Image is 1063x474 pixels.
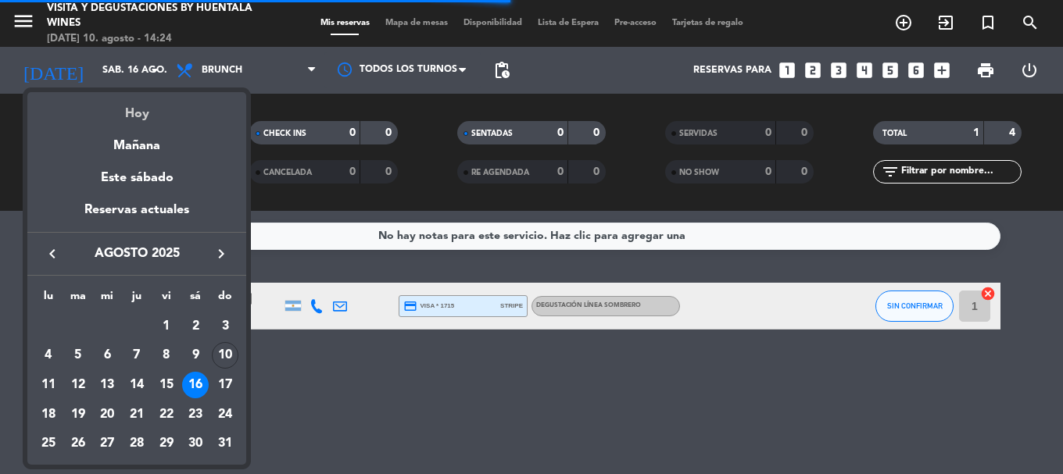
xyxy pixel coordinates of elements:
td: 29 de agosto de 2025 [152,429,181,459]
td: 25 de agosto de 2025 [34,429,63,459]
td: 19 de agosto de 2025 [63,400,93,429]
div: 12 [65,372,91,398]
div: 6 [94,342,120,369]
td: 30 de agosto de 2025 [181,429,211,459]
td: 6 de agosto de 2025 [92,341,122,371]
td: AGO. [34,312,152,341]
div: 22 [153,401,180,428]
td: 7 de agosto de 2025 [122,341,152,371]
div: Mañana [27,124,246,156]
div: 4 [35,342,62,369]
td: 21 de agosto de 2025 [122,400,152,429]
td: 20 de agosto de 2025 [92,400,122,429]
td: 18 de agosto de 2025 [34,400,63,429]
div: 17 [212,372,238,398]
td: 28 de agosto de 2025 [122,429,152,459]
div: 29 [153,431,180,458]
th: domingo [210,287,240,312]
th: sábado [181,287,211,312]
td: 26 de agosto de 2025 [63,429,93,459]
td: 24 de agosto de 2025 [210,400,240,429]
td: 3 de agosto de 2025 [210,312,240,341]
td: 16 de agosto de 2025 [181,370,211,400]
td: 14 de agosto de 2025 [122,370,152,400]
div: 28 [123,431,150,458]
td: 10 de agosto de 2025 [210,341,240,371]
div: 21 [123,401,150,428]
div: 24 [212,401,238,428]
td: 2 de agosto de 2025 [181,312,211,341]
div: 5 [65,342,91,369]
div: 7 [123,342,150,369]
td: 22 de agosto de 2025 [152,400,181,429]
div: 27 [94,431,120,458]
div: 10 [212,342,238,369]
td: 13 de agosto de 2025 [92,370,122,400]
td: 23 de agosto de 2025 [181,400,211,429]
div: 15 [153,372,180,398]
div: 3 [212,313,238,340]
td: 8 de agosto de 2025 [152,341,181,371]
div: 11 [35,372,62,398]
div: 2 [182,313,209,340]
td: 31 de agosto de 2025 [210,429,240,459]
div: 25 [35,431,62,458]
button: keyboard_arrow_left [38,244,66,264]
th: viernes [152,287,181,312]
th: jueves [122,287,152,312]
div: 13 [94,372,120,398]
td: 5 de agosto de 2025 [63,341,93,371]
i: keyboard_arrow_left [43,244,62,263]
div: Hoy [27,92,246,124]
div: 9 [182,342,209,369]
div: Reservas actuales [27,200,246,232]
div: 8 [153,342,180,369]
div: 1 [153,313,180,340]
button: keyboard_arrow_right [207,244,235,264]
td: 15 de agosto de 2025 [152,370,181,400]
td: 9 de agosto de 2025 [181,341,211,371]
th: martes [63,287,93,312]
div: 14 [123,372,150,398]
div: 16 [182,372,209,398]
td: 1 de agosto de 2025 [152,312,181,341]
div: Este sábado [27,156,246,200]
td: 12 de agosto de 2025 [63,370,93,400]
td: 17 de agosto de 2025 [210,370,240,400]
th: lunes [34,287,63,312]
td: 4 de agosto de 2025 [34,341,63,371]
div: 19 [65,401,91,428]
div: 26 [65,431,91,458]
th: miércoles [92,287,122,312]
i: keyboard_arrow_right [212,244,231,263]
td: 27 de agosto de 2025 [92,429,122,459]
div: 20 [94,401,120,428]
div: 23 [182,401,209,428]
div: 31 [212,431,238,458]
div: 18 [35,401,62,428]
span: agosto 2025 [66,244,207,264]
td: 11 de agosto de 2025 [34,370,63,400]
div: 30 [182,431,209,458]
